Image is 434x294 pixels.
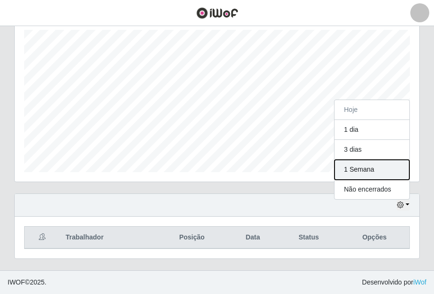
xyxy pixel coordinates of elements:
button: Não encerrados [335,180,409,199]
button: 1 Semana [335,160,409,180]
th: Status [278,227,340,249]
th: Posição [156,227,227,249]
th: Opções [340,227,410,249]
button: 3 dias [335,140,409,160]
th: Trabalhador [60,227,156,249]
th: Data [228,227,278,249]
a: iWof [413,278,426,286]
img: CoreUI Logo [196,7,238,19]
button: 1 dia [335,120,409,140]
button: Hoje [335,100,409,120]
span: Desenvolvido por [362,277,426,287]
span: © 2025 . [8,277,46,287]
span: IWOF [8,278,25,286]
